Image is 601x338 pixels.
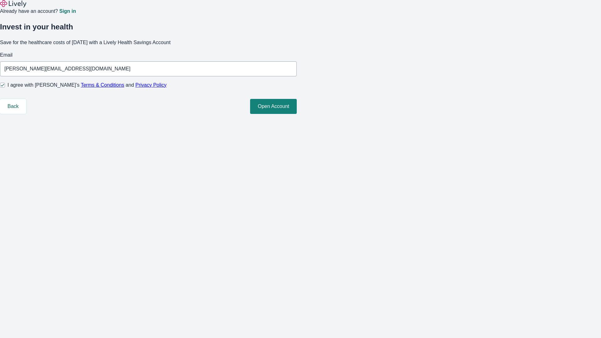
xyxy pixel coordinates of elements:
a: Terms & Conditions [81,82,124,88]
button: Open Account [250,99,297,114]
a: Sign in [59,9,76,14]
span: I agree with [PERSON_NAME]’s and [8,81,167,89]
a: Privacy Policy [136,82,167,88]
